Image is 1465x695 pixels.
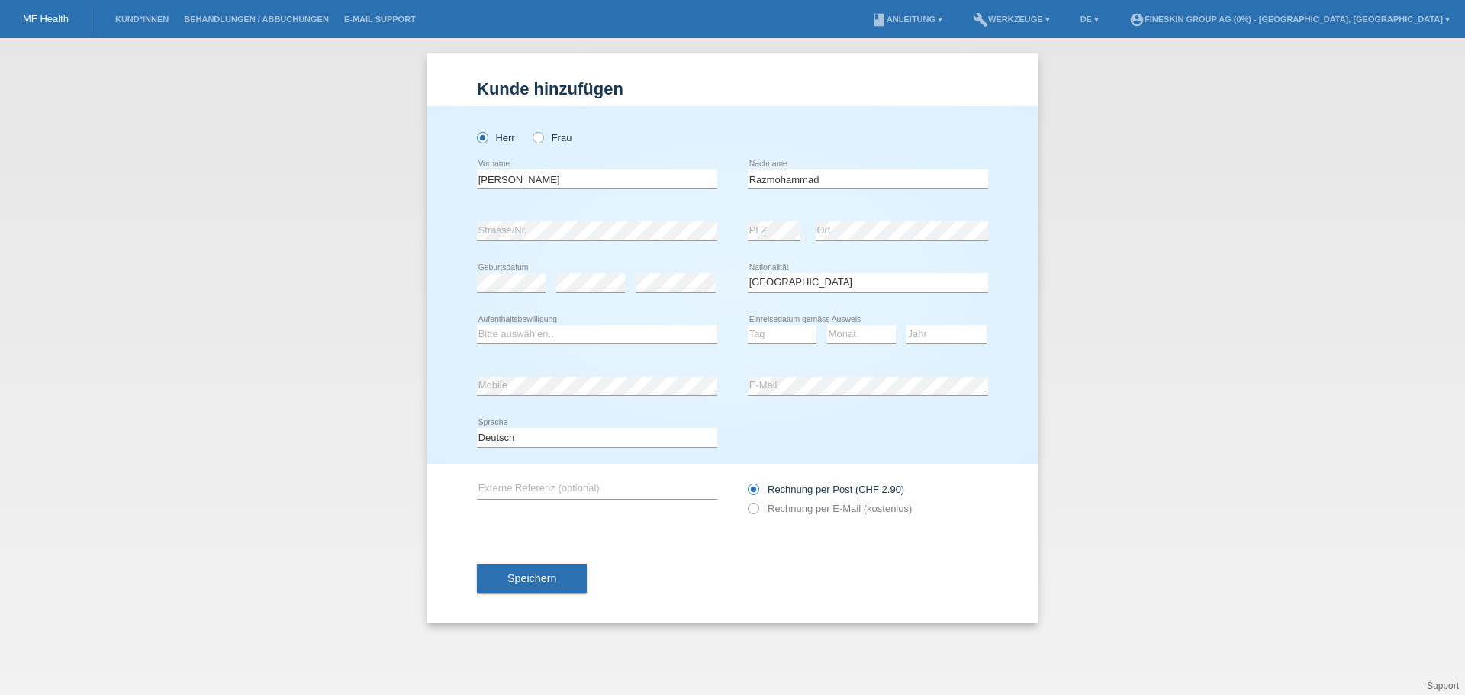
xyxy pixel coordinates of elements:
[477,79,988,98] h1: Kunde hinzufügen
[477,132,487,142] input: Herr
[748,503,758,522] input: Rechnung per E-Mail (kostenlos)
[477,132,515,143] label: Herr
[336,14,423,24] a: E-Mail Support
[748,484,758,503] input: Rechnung per Post (CHF 2.90)
[748,484,904,495] label: Rechnung per Post (CHF 2.90)
[864,14,950,24] a: bookAnleitung ▾
[507,572,556,584] span: Speichern
[533,132,572,143] label: Frau
[1122,14,1457,24] a: account_circleFineSkin Group AG (0%) - [GEOGRAPHIC_DATA], [GEOGRAPHIC_DATA] ▾
[871,12,887,27] i: book
[965,14,1058,24] a: buildWerkzeuge ▾
[23,13,69,24] a: MF Health
[477,564,587,593] button: Speichern
[176,14,336,24] a: Behandlungen / Abbuchungen
[1073,14,1106,24] a: DE ▾
[108,14,176,24] a: Kund*innen
[1129,12,1145,27] i: account_circle
[533,132,543,142] input: Frau
[1427,681,1459,691] a: Support
[748,503,912,514] label: Rechnung per E-Mail (kostenlos)
[973,12,988,27] i: build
